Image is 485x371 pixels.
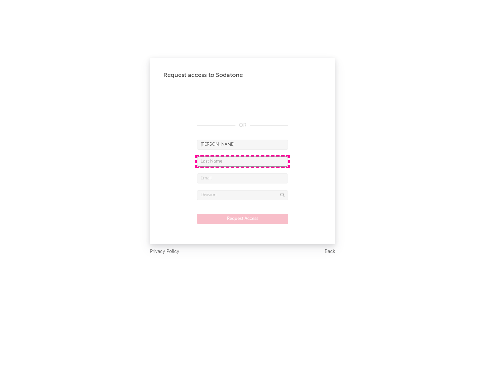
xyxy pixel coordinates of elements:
input: Division [197,190,288,200]
input: Last Name [197,156,288,167]
a: Back [325,248,335,256]
a: Privacy Policy [150,248,179,256]
input: First Name [197,140,288,150]
button: Request Access [197,214,288,224]
input: Email [197,173,288,183]
div: Request access to Sodatone [163,71,322,79]
div: OR [197,121,288,130]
